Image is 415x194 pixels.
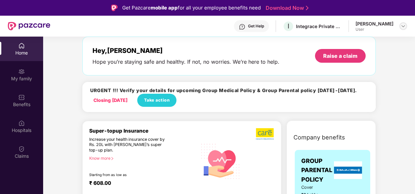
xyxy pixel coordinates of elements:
div: Get Pazcare for all your employee benefits need [122,4,261,12]
strong: mobile app [151,5,178,11]
div: ₹ 608.00 [89,180,191,188]
span: I [288,22,289,30]
img: svg+xml;base64,PHN2ZyBpZD0iSG9zcGl0YWxzIiB4bWxucz0iaHR0cDovL3d3dy53My5vcmcvMjAwMC9zdmciIHdpZHRoPS... [18,120,25,126]
div: Know more [89,156,193,160]
img: svg+xml;base64,PHN2ZyBpZD0iSGVscC0zMngzMiIgeG1sbnM9Imh0dHA6Ly93d3cudzMub3JnLzIwMDAvc3ZnIiB3aWR0aD... [239,24,245,30]
div: Starting from as low as [89,173,170,177]
div: Increase your health insurance cover by Rs. 20L with [PERSON_NAME]’s super top-up plan. [89,137,169,153]
div: Closing [DATE] [93,97,127,104]
div: User [356,27,393,32]
img: svg+xml;base64,PHN2ZyBpZD0iQ2xhaW0iIHhtbG5zPSJodHRwOi8vd3d3LnczLm9yZy8yMDAwL3N2ZyIgd2lkdGg9IjIwIi... [18,146,25,152]
span: right [110,157,114,160]
img: b5dec4f62d2307b9de63beb79f102df3.png [256,128,274,140]
img: New Pazcare Logo [8,22,50,30]
div: Hey, [PERSON_NAME] [92,47,279,55]
div: Integrace Private Limited [296,23,342,29]
img: svg+xml;base64,PHN2ZyB4bWxucz0iaHR0cDovL3d3dy53My5vcmcvMjAwMC9zdmciIHhtbG5zOnhsaW5rPSJodHRwOi8vd3... [197,137,244,185]
span: Take action [144,97,170,104]
span: GROUP PARENTAL POLICY [301,156,332,184]
span: Company benefits [293,133,345,142]
img: svg+xml;base64,PHN2ZyB3aWR0aD0iMjAiIGhlaWdodD0iMjAiIHZpZXdCb3g9IjAgMCAyMCAyMCIgZmlsbD0ibm9uZSIgeG... [18,68,25,75]
div: Hope you’re staying safe and healthy. If not, no worries. We’re here to help. [92,58,279,65]
div: Super-topup Insurance [89,128,197,134]
img: svg+xml;base64,PHN2ZyBpZD0iQmVuZWZpdHMiIHhtbG5zPSJodHRwOi8vd3d3LnczLm9yZy8yMDAwL3N2ZyIgd2lkdGg9Ij... [18,94,25,101]
button: Take action [137,94,176,107]
img: insurerLogo [334,161,362,179]
span: Cover [301,184,324,191]
img: Logo [111,5,118,11]
a: Download Now [266,5,307,11]
div: [PERSON_NAME] [356,21,393,27]
div: Get Help [248,24,264,29]
img: svg+xml;base64,PHN2ZyBpZD0iSG9tZSIgeG1sbnM9Imh0dHA6Ly93d3cudzMub3JnLzIwMDAvc3ZnIiB3aWR0aD0iMjAiIG... [18,42,25,49]
h4: URGENT !!! Verify your details for upcoming Group Medical Policy & Group Parental policy [DATE]-[... [90,87,357,94]
div: Raise a claim [323,52,357,59]
img: svg+xml;base64,PHN2ZyBpZD0iRHJvcGRvd24tMzJ4MzIiIHhtbG5zPSJodHRwOi8vd3d3LnczLm9yZy8yMDAwL3N2ZyIgd2... [401,24,406,29]
img: Stroke [306,5,308,11]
